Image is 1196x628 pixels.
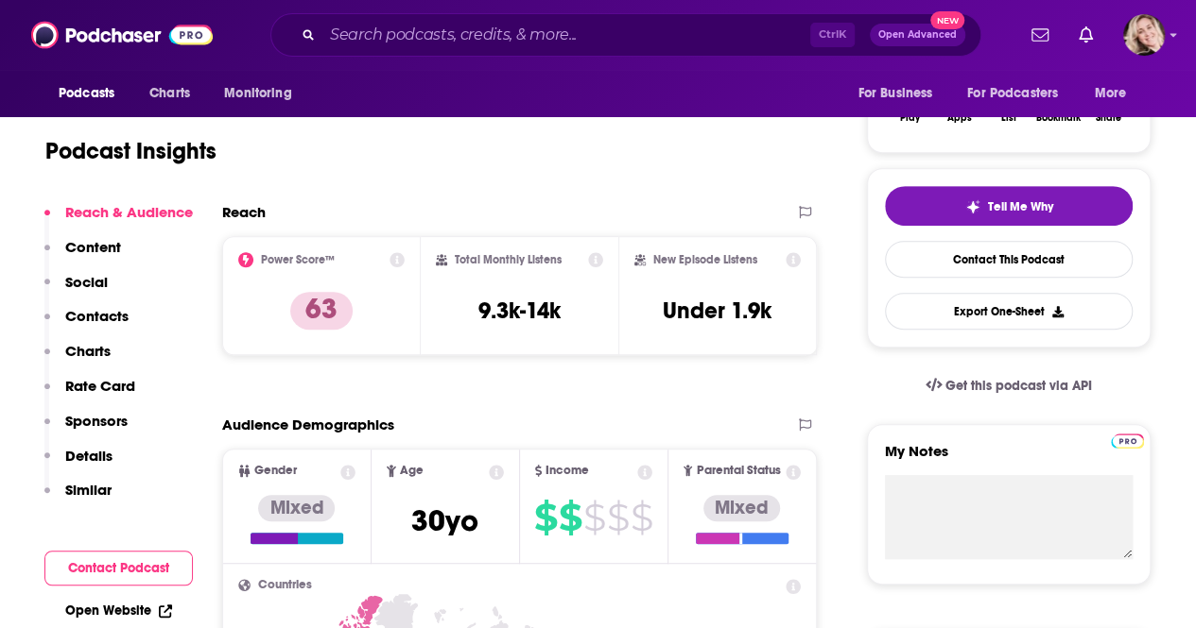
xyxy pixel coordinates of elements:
[703,495,780,521] div: Mixed
[1001,112,1016,124] div: List
[270,13,981,57] div: Search podcasts, credits, & more...
[900,112,920,124] div: Play
[224,80,291,107] span: Monitoring
[322,20,810,50] input: Search podcasts, credits, & more...
[400,465,424,477] span: Age
[455,253,562,266] h2: Total Monthly Listens
[137,76,201,111] a: Charts
[44,377,135,412] button: Rate Card
[44,238,121,273] button: Content
[988,199,1053,214] span: Tell Me Why
[411,502,478,539] span: 30 yo
[810,23,855,47] span: Ctrl K
[546,465,589,477] span: Income
[44,447,113,482] button: Details
[878,30,957,40] span: Open Advanced
[65,342,111,360] p: Charts
[1036,112,1081,124] div: Bookmark
[885,442,1133,475] label: My Notes
[258,495,335,521] div: Mixed
[1111,431,1144,449] a: Pro website
[930,11,964,29] span: New
[65,273,108,291] p: Social
[631,502,652,533] span: $
[858,80,932,107] span: For Business
[607,502,629,533] span: $
[31,17,213,53] img: Podchaser - Follow, Share and Rate Podcasts
[261,253,335,266] h2: Power Score™
[1082,76,1151,111] button: open menu
[254,465,297,477] span: Gender
[653,253,757,266] h2: New Episode Listens
[885,186,1133,226] button: tell me why sparkleTell Me Why
[211,76,316,111] button: open menu
[583,502,605,533] span: $
[534,502,557,533] span: $
[870,24,965,46] button: Open AdvancedNew
[65,203,193,221] p: Reach & Audience
[44,481,112,516] button: Similar
[1071,19,1101,51] a: Show notifications dropdown
[222,416,394,433] h2: Audience Demographics
[1123,14,1165,56] span: Logged in as kkclayton
[955,76,1085,111] button: open menu
[65,377,135,395] p: Rate Card
[222,203,266,221] h2: Reach
[149,80,190,107] span: Charts
[945,378,1092,394] span: Get this podcast via API
[65,603,172,619] a: Open Website
[45,137,217,165] h1: Podcast Insights
[844,76,956,111] button: open menu
[910,363,1107,409] a: Get this podcast via API
[65,481,112,499] p: Similar
[885,241,1133,278] a: Contact This Podcast
[44,273,108,308] button: Social
[65,447,113,465] p: Details
[59,80,114,107] span: Podcasts
[696,465,780,477] span: Parental Status
[478,297,561,325] h3: 9.3k-14k
[290,292,353,330] p: 63
[44,307,129,342] button: Contacts
[967,80,1058,107] span: For Podcasters
[1024,19,1056,51] a: Show notifications dropdown
[663,297,771,325] h3: Under 1.9k
[44,551,193,586] button: Contact Podcast
[1123,14,1165,56] button: Show profile menu
[1111,433,1144,449] img: Podchaser Pro
[65,238,121,256] p: Content
[45,76,139,111] button: open menu
[885,293,1133,330] button: Export One-Sheet
[44,342,111,377] button: Charts
[44,412,128,447] button: Sponsors
[559,502,581,533] span: $
[65,412,128,430] p: Sponsors
[258,579,312,591] span: Countries
[1095,80,1127,107] span: More
[44,203,193,238] button: Reach & Audience
[947,112,972,124] div: Apps
[65,307,129,325] p: Contacts
[1095,112,1120,124] div: Share
[965,199,980,214] img: tell me why sparkle
[1123,14,1165,56] img: User Profile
